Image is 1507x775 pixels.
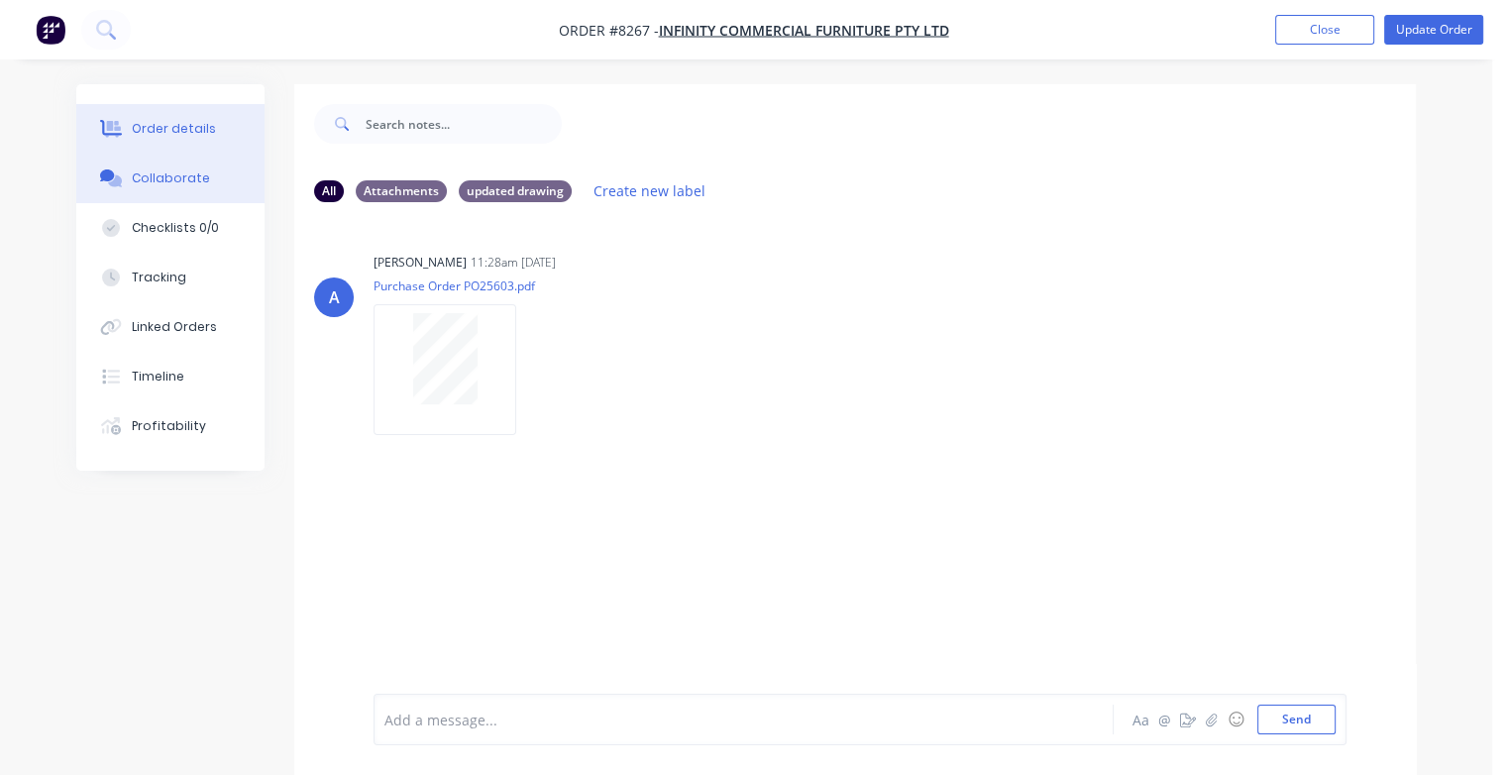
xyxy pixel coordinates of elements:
button: Order details [76,104,265,154]
button: Send [1257,705,1336,734]
div: updated drawing [459,180,572,202]
div: Checklists 0/0 [132,219,219,237]
button: Tracking [76,253,265,302]
div: 11:28am [DATE] [471,254,556,272]
button: Aa [1129,708,1152,731]
button: Timeline [76,352,265,401]
div: Collaborate [132,169,210,187]
div: [PERSON_NAME] [374,254,467,272]
button: @ [1152,708,1176,731]
button: Close [1275,15,1374,45]
button: Update Order [1384,15,1483,45]
a: Infinity Commercial Furniture Pty Ltd [659,21,949,40]
p: Purchase Order PO25603.pdf [374,277,536,294]
button: Profitability [76,401,265,451]
div: Attachments [356,180,447,202]
div: Timeline [132,368,184,386]
span: Order #8267 - [559,21,659,40]
input: Search notes... [366,104,562,144]
div: Tracking [132,269,186,286]
div: Order details [132,120,216,138]
div: All [314,180,344,202]
div: Profitability [132,417,206,435]
button: Collaborate [76,154,265,203]
img: Factory [36,15,65,45]
div: Linked Orders [132,318,217,336]
div: A [329,285,340,309]
button: Create new label [584,177,716,204]
button: ☺ [1224,708,1247,731]
button: Checklists 0/0 [76,203,265,253]
button: Linked Orders [76,302,265,352]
